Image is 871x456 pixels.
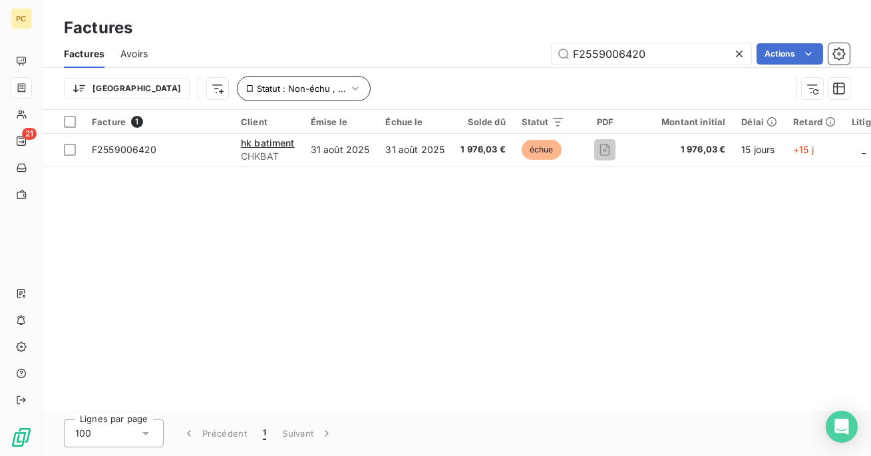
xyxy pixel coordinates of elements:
[757,43,823,65] button: Actions
[92,116,126,127] span: Facture
[826,411,858,443] div: Open Intercom Messenger
[64,47,104,61] span: Factures
[241,137,295,148] span: hk batiment
[131,116,143,128] span: 1
[645,116,725,127] div: Montant initial
[174,419,255,447] button: Précédent
[255,419,274,447] button: 1
[257,83,346,94] span: Statut : Non-échu , ...
[64,16,132,40] h3: Factures
[645,143,725,156] span: 1 976,03 €
[460,143,506,156] span: 1 976,03 €
[741,116,777,127] div: Délai
[522,140,562,160] span: échue
[377,134,452,166] td: 31 août 2025
[311,116,370,127] div: Émise le
[862,144,866,155] span: _
[237,76,371,101] button: Statut : Non-échu , ...
[793,116,836,127] div: Retard
[120,47,148,61] span: Avoirs
[522,116,565,127] div: Statut
[11,427,32,448] img: Logo LeanPay
[11,8,32,29] div: PC
[793,144,814,155] span: +15 j
[64,78,190,99] button: [GEOGRAPHIC_DATA]
[263,427,266,440] span: 1
[241,116,295,127] div: Client
[303,134,378,166] td: 31 août 2025
[385,116,444,127] div: Échue le
[733,134,785,166] td: 15 jours
[552,43,751,65] input: Rechercher
[241,150,295,163] span: CHKBAT
[460,116,506,127] div: Solde dû
[22,128,37,140] span: 21
[92,144,157,155] span: F2559006420
[274,419,341,447] button: Suivant
[581,116,629,127] div: PDF
[75,427,91,440] span: 100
